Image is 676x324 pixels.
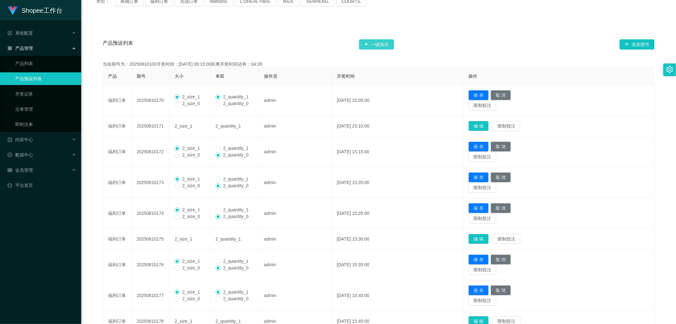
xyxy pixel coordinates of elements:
[491,142,511,152] button: 取 消
[8,31,12,35] i: 图标: form
[259,198,332,229] td: admin
[468,285,489,295] button: 保 存
[15,118,76,131] a: 即时注单
[468,234,489,244] button: 编 辑
[8,137,12,142] i: 图标: profile
[132,136,170,167] td: 20250810172
[15,88,76,100] a: 开奖记录
[103,198,132,229] td: 福利订单
[8,152,33,157] span: 数据中心
[180,176,203,182] span: 2_size_1
[15,57,76,70] a: 产品列表
[468,90,489,100] button: 保 存
[221,259,251,264] span: 2_quantity_1
[259,136,332,167] td: admin
[8,6,18,15] img: logo.9652507e.png
[468,203,489,213] button: 保 存
[332,85,463,116] td: [DATE] 15:05:00
[468,100,496,110] button: 限制投注
[259,116,332,136] td: admin
[175,319,192,324] span: 2_size_1
[103,39,133,50] span: 产品预设列表
[8,179,76,192] a: 图标: dashboard平台首页
[103,136,132,167] td: 福利订单
[175,74,183,79] span: 大小
[468,213,496,223] button: 限制投注
[259,249,332,280] td: admin
[332,229,463,249] td: [DATE] 15:30:00
[332,116,463,136] td: [DATE] 15:10:00
[666,66,673,73] i: 图标: setting
[8,46,33,51] span: 产品管理
[103,61,654,68] div: 当前期号为：20250810100开奖时间：[DATE] 09:15:00距离开奖时间还有：04:28
[180,94,203,99] span: 2_size_1
[221,176,251,182] span: 2_quantity_1
[468,182,496,193] button: 限制投注
[221,101,251,106] span: 2_quantity_0
[180,296,203,301] span: 2_size_0
[221,146,251,151] span: 2_quantity_1
[180,101,203,106] span: 2_size_0
[216,236,241,241] span: 2_quantity_1
[103,229,132,249] td: 福利订单
[259,229,332,249] td: admin
[221,152,251,157] span: 2_quantity_0
[108,74,117,79] span: 产品
[493,121,520,131] button: 限制投注
[332,280,463,311] td: [DATE] 15:40:00
[180,265,203,270] span: 2_size_0
[221,94,251,99] span: 2_quantity_1
[132,198,170,229] td: 20250810174
[264,74,277,79] span: 操作员
[332,249,463,280] td: [DATE] 15:35:00
[259,167,332,198] td: admin
[468,172,489,182] button: 保 存
[221,214,251,219] span: 2_quantity_0
[180,289,203,294] span: 2_size_1
[8,8,62,13] a: Shopee工作台
[180,146,203,151] span: 2_size_1
[103,167,132,198] td: 福利订单
[15,72,76,85] a: 产品预设列表
[175,236,192,241] span: 2_size_1
[8,168,12,172] i: 图标: table
[468,255,489,265] button: 保 存
[132,280,170,311] td: 20250810177
[180,207,203,212] span: 2_size_1
[468,295,496,306] button: 限制投注
[8,46,12,50] i: 图标: appstore-o
[22,0,62,21] h1: Shopee工作台
[8,153,12,157] i: 图标: check-circle-o
[259,280,332,311] td: admin
[493,234,520,244] button: 限制投注
[180,259,203,264] span: 2_size_1
[103,249,132,280] td: 福利订单
[491,203,511,213] button: 取 消
[332,167,463,198] td: [DATE] 15:20:00
[491,255,511,265] button: 取 消
[180,152,203,157] span: 2_size_0
[216,319,241,324] span: 2_quantity_1
[468,265,496,275] button: 限制投注
[491,285,511,295] button: 取 消
[359,39,394,50] button: 图标: plus一键保存
[221,183,251,188] span: 2_quantity_0
[132,116,170,136] td: 20250810171
[468,142,489,152] button: 保 存
[132,229,170,249] td: 20250810175
[103,116,132,136] td: 福利订单
[259,85,332,116] td: admin
[468,152,496,162] button: 限制投注
[491,172,511,182] button: 取 消
[332,136,463,167] td: [DATE] 15:15:00
[216,74,224,79] span: 单双
[180,183,203,188] span: 2_size_0
[337,74,355,79] span: 开奖时间
[132,249,170,280] td: 20250810176
[15,103,76,116] a: 注单管理
[221,296,251,301] span: 2_quantity_0
[620,39,654,50] button: 图标: plus添加期号
[221,289,251,294] span: 2_quantity_1
[332,198,463,229] td: [DATE] 15:25:00
[175,123,192,129] span: 2_size_1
